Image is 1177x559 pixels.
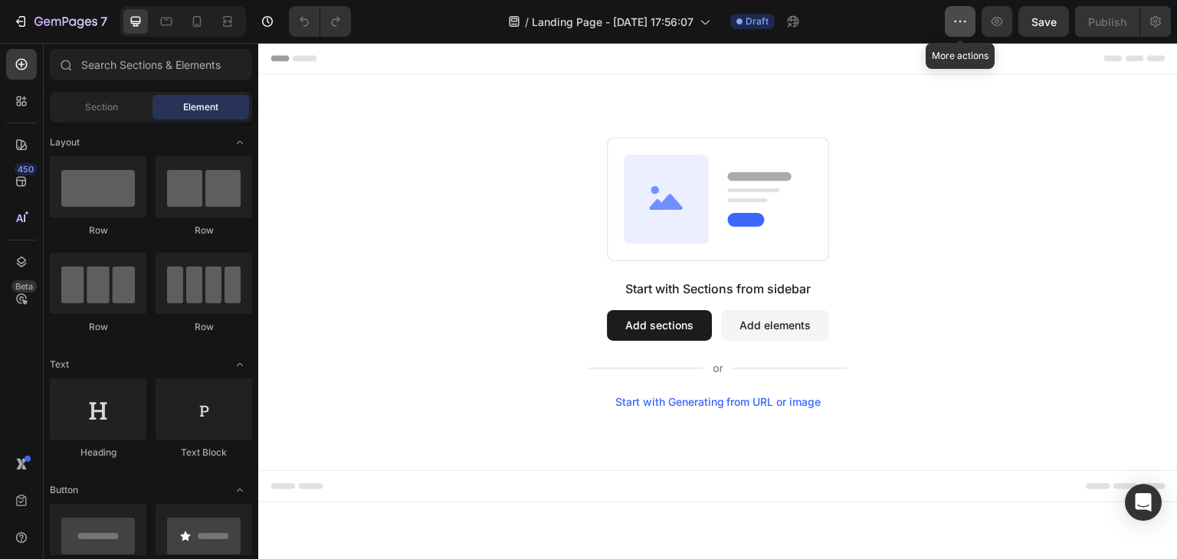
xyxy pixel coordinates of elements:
span: Toggle open [228,352,252,377]
button: Save [1018,6,1069,37]
div: 450 [15,163,37,175]
button: Publish [1075,6,1139,37]
button: Add sections [349,267,454,298]
span: Draft [746,15,769,28]
span: Save [1031,15,1057,28]
div: Undo/Redo [289,6,351,37]
span: / [525,14,529,30]
span: Toggle open [228,130,252,155]
input: Search Sections & Elements [50,49,252,80]
div: Open Intercom Messenger [1125,484,1162,521]
p: 7 [100,12,107,31]
div: Row [156,224,252,237]
span: Layout [50,136,80,149]
div: Row [50,224,146,237]
div: Beta [11,280,37,293]
span: Landing Page - [DATE] 17:56:07 [532,14,693,30]
div: Row [50,320,146,334]
div: Row [156,320,252,334]
div: Publish [1088,14,1126,30]
span: Toggle open [228,478,252,502]
div: Text Block [156,446,252,459]
div: Start with Sections from sidebar [367,237,552,255]
div: Start with Generating from URL or image [357,353,563,365]
iframe: Design area [258,43,1177,507]
span: Text [50,358,69,371]
span: Section [85,100,118,114]
span: Element [183,100,218,114]
div: Heading [50,446,146,459]
span: Button [50,483,78,497]
button: Add elements [463,267,571,298]
button: 7 [6,6,114,37]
